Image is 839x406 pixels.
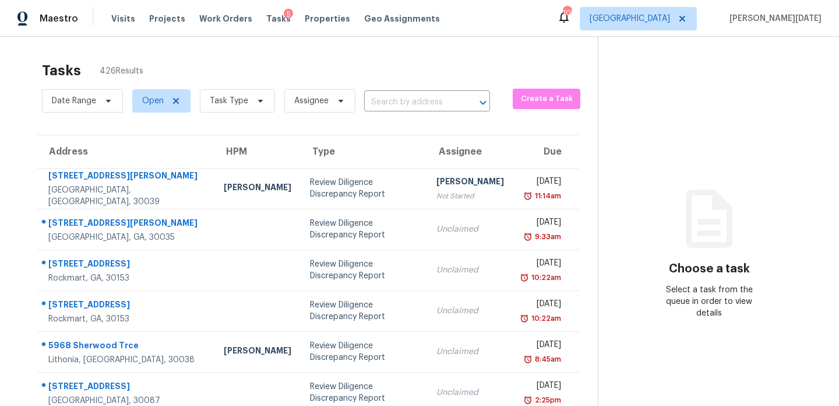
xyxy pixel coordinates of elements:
[48,299,205,313] div: [STREET_ADDRESS]
[513,135,579,168] th: Due
[142,95,164,107] span: Open
[48,258,205,272] div: [STREET_ADDRESS]
[310,299,418,323] div: Review Diligence Discrepancy Report
[654,284,765,319] div: Select a task from the queue in order to view details
[364,93,457,111] input: Search by address
[533,353,561,365] div: 8:45am
[37,135,214,168] th: Address
[48,272,205,284] div: Rockmart, GA, 30153
[519,92,574,106] span: Create a Task
[52,95,96,107] span: Date Range
[111,13,135,24] span: Visits
[364,13,440,24] span: Geo Assignments
[48,170,205,184] div: [STREET_ADDRESS][PERSON_NAME]
[436,176,504,190] div: [PERSON_NAME]
[725,13,822,24] span: [PERSON_NAME][DATE]
[42,65,81,76] h2: Tasks
[590,13,670,24] span: [GEOGRAPHIC_DATA]
[48,313,205,325] div: Rockmart, GA, 30153
[529,313,561,324] div: 10:22am
[523,231,533,243] img: Overdue Alarm Icon
[436,346,504,358] div: Unclaimed
[669,263,750,275] h3: Choose a task
[214,135,301,168] th: HPM
[436,387,504,398] div: Unclaimed
[523,176,560,190] div: [DATE]
[310,258,418,282] div: Review Diligence Discrepancy Report
[305,13,350,24] span: Properties
[48,354,205,366] div: Lithonia, [GEOGRAPHIC_DATA], 30038
[523,394,533,406] img: Overdue Alarm Icon
[284,9,293,20] div: 5
[523,353,533,365] img: Overdue Alarm Icon
[436,264,504,276] div: Unclaimed
[436,305,504,317] div: Unclaimed
[48,184,205,208] div: [GEOGRAPHIC_DATA], [GEOGRAPHIC_DATA], 30039
[48,232,205,243] div: [GEOGRAPHIC_DATA], GA, 30035
[100,65,143,77] span: 426 Results
[48,380,205,395] div: [STREET_ADDRESS]
[294,95,329,107] span: Assignee
[40,13,78,24] span: Maestro
[310,340,418,363] div: Review Diligence Discrepancy Report
[210,95,248,107] span: Task Type
[149,13,185,24] span: Projects
[533,394,561,406] div: 2:25pm
[533,190,561,202] div: 11:14am
[475,94,491,111] button: Open
[310,218,418,241] div: Review Diligence Discrepancy Report
[529,272,561,283] div: 10:22am
[523,298,560,313] div: [DATE]
[523,216,560,231] div: [DATE]
[224,181,291,196] div: [PERSON_NAME]
[199,13,252,24] span: Work Orders
[301,135,427,168] th: Type
[224,345,291,359] div: [PERSON_NAME]
[310,177,418,200] div: Review Diligence Discrepancy Report
[427,135,513,168] th: Assignee
[523,257,560,272] div: [DATE]
[520,313,529,324] img: Overdue Alarm Icon
[266,15,291,23] span: Tasks
[436,223,504,235] div: Unclaimed
[533,231,561,243] div: 9:33am
[563,7,571,19] div: 105
[513,89,580,109] button: Create a Task
[520,272,529,283] img: Overdue Alarm Icon
[48,217,205,232] div: [STREET_ADDRESS][PERSON_NAME]
[523,190,533,202] img: Overdue Alarm Icon
[436,190,504,202] div: Not Started
[48,339,205,354] div: 5968 Sherwood Trce
[523,339,560,353] div: [DATE]
[523,380,560,394] div: [DATE]
[310,381,418,404] div: Review Diligence Discrepancy Report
